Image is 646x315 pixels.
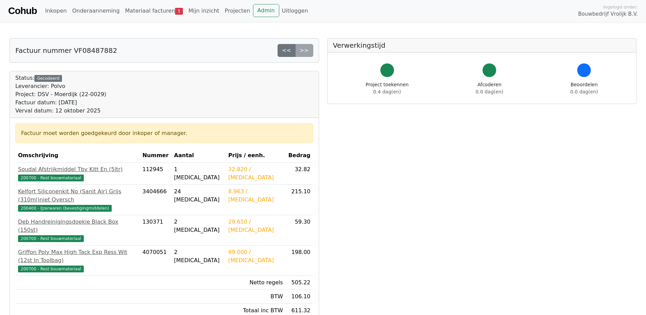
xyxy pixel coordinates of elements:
[18,187,137,212] a: Kelfort Siliconenkit No (Sanit Air) Grijs (310ml)niet Oversch200400 - IJzerwaren (bevestigingmidd...
[18,218,137,234] div: Deb Handreinigingsdoekje Black Box (150st)
[228,165,283,182] div: 32.820 / [MEDICAL_DATA]
[476,81,503,95] div: Afcoderen
[140,245,171,276] td: 4070051
[140,163,171,185] td: 112945
[228,187,283,204] div: 8.963 / [MEDICAL_DATA]
[174,218,223,234] div: 2 [MEDICAL_DATA]
[279,4,311,18] a: Uitloggen
[286,245,313,276] td: 198.00
[140,185,171,215] td: 3404666
[225,276,286,290] td: Netto regels
[225,149,286,163] th: Prijs / eenh.
[228,218,283,234] div: 29.650 / [MEDICAL_DATA]
[140,149,171,163] th: Nummer
[373,89,401,94] span: 0.4 dag(en)
[174,248,223,265] div: 2 [MEDICAL_DATA]
[174,187,223,204] div: 24 [MEDICAL_DATA]
[171,149,225,163] th: Aantal
[333,41,631,49] h5: Verwerkingstijd
[18,165,137,174] div: Soudal Afstrijkmiddel Tbv Kitt En (5ltr)
[15,46,117,55] h5: Factuur nummer VF08487882
[21,129,308,137] div: Factuur moet worden goedgekeurd door inkoper of manager.
[15,99,106,107] div: Factuur datum: [DATE]
[286,163,313,185] td: 32.82
[286,185,313,215] td: 215.10
[186,4,222,18] a: Mijn inzicht
[18,205,112,212] span: 200400 - IJzerwaren (bevestigingmiddelen)
[15,107,106,115] div: Verval datum: 12 oktober 2025
[476,89,503,94] span: 0.0 dag(en)
[228,248,283,265] div: 99.000 / [MEDICAL_DATA]
[603,4,638,10] span: Ingelogd onder:
[122,4,186,18] a: Materiaal facturen5
[18,248,137,273] a: Griffon Poly Max High Tack Exp Ress Wit (12st In Toolbag)200700 - Rest bouwmateriaal
[222,4,253,18] a: Projecten
[570,81,598,95] div: Beoordelen
[18,248,137,265] div: Griffon Poly Max High Tack Exp Ress Wit (12st In Toolbag)
[175,8,183,15] span: 5
[286,276,313,290] td: 505.22
[570,89,598,94] span: 0.0 dag(en)
[253,4,279,17] a: Admin
[278,44,296,57] a: <<
[18,235,84,242] span: 200700 - Rest bouwmateriaal
[225,290,286,304] td: BTW
[42,4,69,18] a: Inkopen
[34,75,62,82] div: Gecodeerd
[174,165,223,182] div: 1 [MEDICAL_DATA]
[286,149,313,163] th: Bedrag
[18,187,137,204] div: Kelfort Siliconenkit No (Sanit Air) Grijs (310ml)niet Oversch
[8,3,37,19] a: Cohub
[15,82,106,90] div: Leverancier: Polvo
[286,290,313,304] td: 106.10
[140,215,171,245] td: 130371
[18,266,84,272] span: 200700 - Rest bouwmateriaal
[69,4,122,18] a: Onderaanneming
[15,90,106,99] div: Project: DSV - Moerdijk (22-0029)
[18,175,84,181] span: 200700 - Rest bouwmateriaal
[15,74,106,115] div: Status:
[18,165,137,182] a: Soudal Afstrijkmiddel Tbv Kitt En (5ltr)200700 - Rest bouwmateriaal
[286,215,313,245] td: 59.30
[366,81,409,95] div: Project toekennen
[15,149,140,163] th: Omschrijving
[578,10,638,18] span: Bouwbedrijf Vrolijk B.V.
[18,218,137,242] a: Deb Handreinigingsdoekje Black Box (150st)200700 - Rest bouwmateriaal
